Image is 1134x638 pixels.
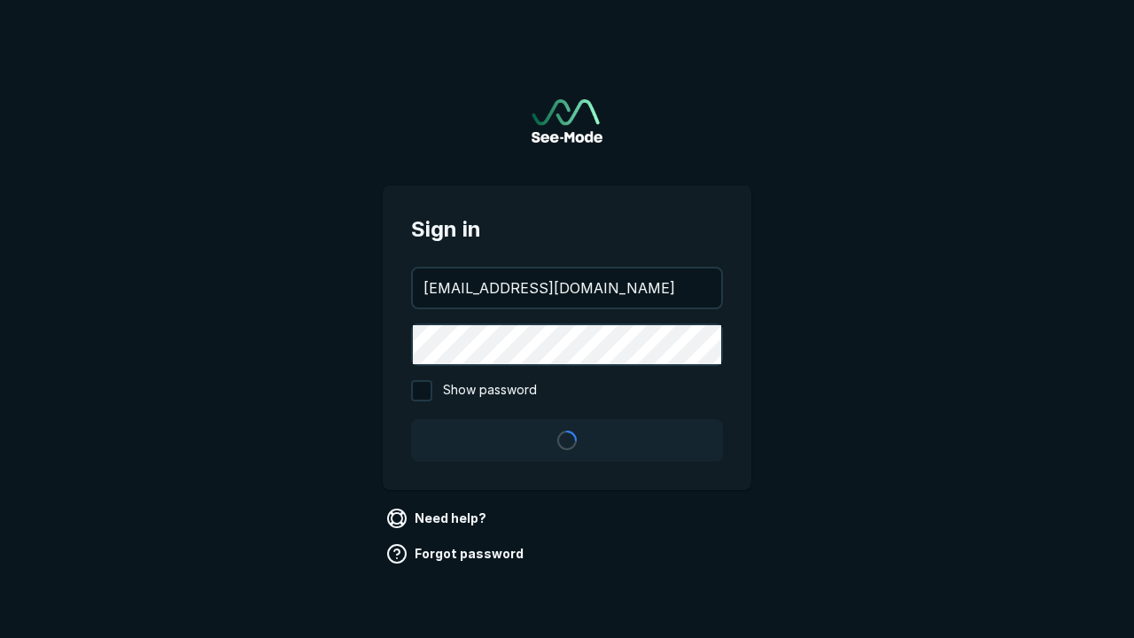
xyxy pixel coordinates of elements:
span: Sign in [411,214,723,245]
input: your@email.com [413,268,721,307]
img: See-Mode Logo [532,99,602,143]
a: Go to sign in [532,99,602,143]
a: Forgot password [383,540,531,568]
a: Need help? [383,504,493,533]
span: Show password [443,380,537,401]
